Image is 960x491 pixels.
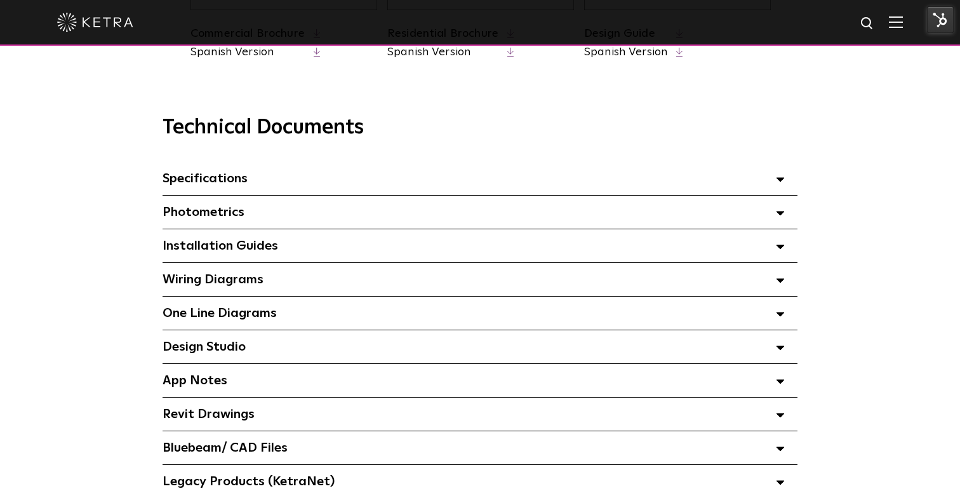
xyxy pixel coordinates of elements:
img: HubSpot Tools Menu Toggle [927,6,954,33]
span: Revit Drawings [163,408,255,420]
span: Wiring Diagrams [163,273,263,286]
img: Hamburger%20Nav.svg [889,16,903,28]
span: Legacy Products (KetraNet) [163,475,335,488]
a: Spanish Version [190,44,305,60]
h3: Technical Documents [163,116,797,140]
img: ketra-logo-2019-white [57,13,133,32]
span: Installation Guides [163,239,278,252]
img: search icon [860,16,876,32]
a: Spanish Version [387,44,498,60]
span: Photometrics [163,206,244,219]
span: One Line Diagrams [163,307,277,319]
span: Specifications [163,172,248,185]
span: Bluebeam/ CAD Files [163,441,288,454]
a: Spanish Version [584,44,667,60]
span: Design Studio [163,340,246,353]
span: App Notes [163,374,227,387]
